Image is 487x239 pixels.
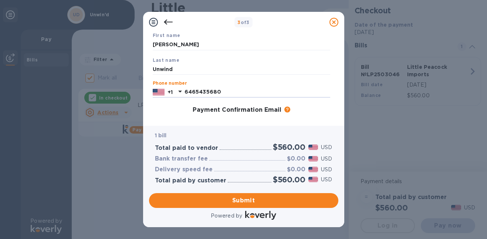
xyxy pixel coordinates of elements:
p: +1 [168,88,173,96]
h3: $0.00 [287,166,305,173]
h3: Delivery speed fee [155,166,213,173]
p: USD [321,155,332,163]
p: USD [321,144,332,151]
h2: $560.00 [273,142,305,152]
h3: Bank transfer fee [155,155,208,162]
input: Enter your first name [153,39,330,50]
button: Submit [149,193,338,208]
h3: $0.00 [287,155,305,162]
h3: Payment Confirmation Email [193,107,281,114]
input: Enter your phone number [185,87,330,98]
b: First name [153,33,180,38]
img: USD [308,177,318,182]
p: Powered by [211,212,242,220]
img: Logo [245,211,276,220]
p: USD [321,176,332,184]
span: Submit [155,196,332,205]
label: Phone number [153,81,187,86]
img: USD [308,156,318,161]
h3: Total paid by customer [155,177,226,184]
h2: $560.00 [273,175,305,184]
img: USD [308,167,318,172]
input: Enter your last name [153,64,330,75]
h3: Total paid to vendor [155,145,218,152]
p: USD [321,166,332,174]
span: 3 [237,20,240,25]
b: 1 bill [155,132,167,138]
img: USD [308,145,318,150]
b: Last name [153,57,180,63]
img: US [153,88,165,96]
b: of 3 [237,20,250,25]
